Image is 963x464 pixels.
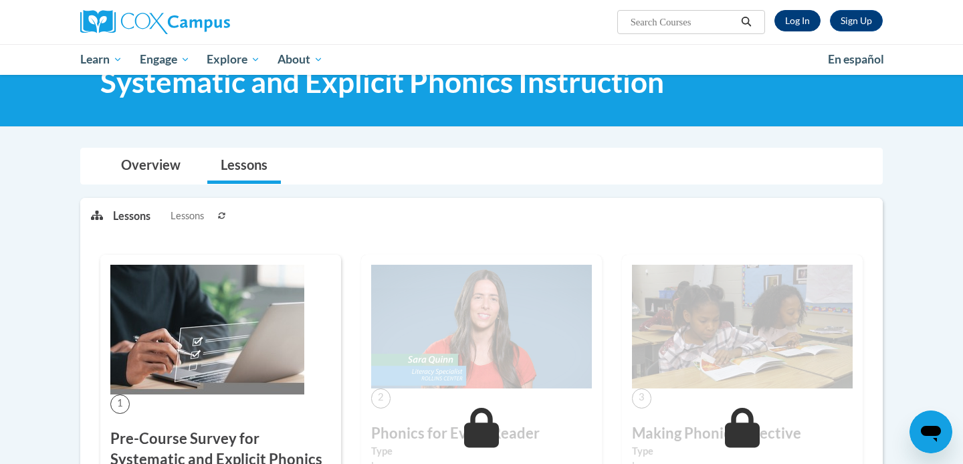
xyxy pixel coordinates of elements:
[371,265,592,389] img: Course Image
[100,64,664,100] span: Systematic and Explicit Phonics Instruction
[632,265,853,389] img: Course Image
[736,14,756,30] button: Search
[632,423,853,444] h3: Making Phonics Effective
[269,44,332,75] a: About
[113,209,150,223] p: Lessons
[371,423,592,444] h3: Phonics for Every Reader
[110,394,130,414] span: 1
[629,14,736,30] input: Search Courses
[278,51,323,68] span: About
[819,45,893,74] a: En español
[207,148,281,184] a: Lessons
[110,265,304,394] img: Course Image
[72,44,131,75] a: Learn
[80,10,230,34] img: Cox Campus
[171,209,204,223] span: Lessons
[80,51,122,68] span: Learn
[828,52,884,66] span: En español
[371,444,592,459] label: Type
[909,411,952,453] iframe: Button to launch messaging window
[632,388,651,408] span: 3
[371,388,391,408] span: 2
[108,148,194,184] a: Overview
[632,444,853,459] label: Type
[131,44,199,75] a: Engage
[774,10,821,31] a: Log In
[198,44,269,75] a: Explore
[207,51,260,68] span: Explore
[80,10,334,34] a: Cox Campus
[60,44,903,75] div: Main menu
[140,51,190,68] span: Engage
[830,10,883,31] a: Register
